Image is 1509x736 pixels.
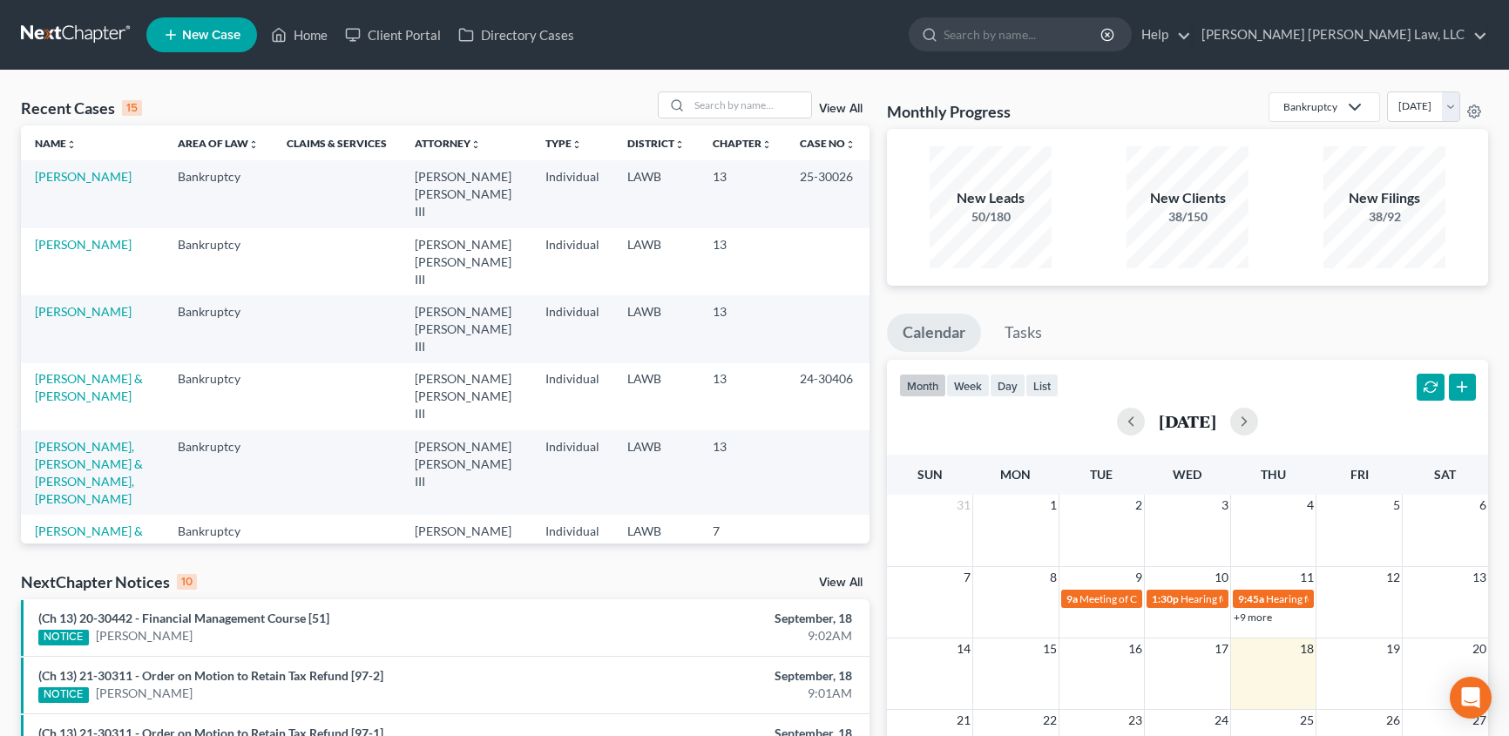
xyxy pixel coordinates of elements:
[531,160,613,227] td: Individual
[1305,495,1316,516] span: 4
[1213,710,1230,731] span: 24
[800,137,856,150] a: Case Nounfold_more
[786,363,870,430] td: 24-30406
[699,430,786,515] td: 13
[248,139,259,150] i: unfold_more
[699,515,786,582] td: 7
[887,101,1011,122] h3: Monthly Progress
[38,630,89,645] div: NOTICE
[1391,495,1402,516] span: 5
[1025,374,1059,397] button: list
[845,139,856,150] i: unfold_more
[531,295,613,362] td: Individual
[178,137,259,150] a: Area of Lawunfold_more
[1434,467,1456,482] span: Sat
[122,100,142,116] div: 15
[962,567,972,588] span: 7
[21,98,142,118] div: Recent Cases
[613,363,699,430] td: LAWB
[1471,567,1488,588] span: 13
[273,125,401,160] th: Claims & Services
[531,430,613,515] td: Individual
[761,139,772,150] i: unfold_more
[1133,567,1144,588] span: 9
[955,495,972,516] span: 31
[401,295,531,362] td: [PERSON_NAME] [PERSON_NAME] III
[35,439,143,506] a: [PERSON_NAME], [PERSON_NAME] & [PERSON_NAME], [PERSON_NAME]
[1298,638,1316,659] span: 18
[1384,567,1402,588] span: 12
[336,19,450,51] a: Client Portal
[713,137,772,150] a: Chapterunfold_more
[1283,99,1337,114] div: Bankruptcy
[164,160,273,227] td: Bankruptcy
[899,374,946,397] button: month
[819,103,863,115] a: View All
[1298,710,1316,731] span: 25
[531,228,613,295] td: Individual
[930,208,1052,226] div: 50/180
[572,139,582,150] i: unfold_more
[917,467,943,482] span: Sun
[35,523,143,556] a: [PERSON_NAME] & [PERSON_NAME]
[1471,710,1488,731] span: 27
[592,667,852,685] div: September, 18
[35,137,77,150] a: Nameunfold_more
[38,611,329,625] a: (Ch 13) 20-30442 - Financial Management Course [51]
[66,139,77,150] i: unfold_more
[1133,495,1144,516] span: 2
[35,169,132,184] a: [PERSON_NAME]
[613,430,699,515] td: LAWB
[1181,592,1316,605] span: Hearing for [PERSON_NAME]
[38,687,89,703] div: NOTICE
[1133,19,1191,51] a: Help
[1127,710,1144,731] span: 23
[1090,467,1113,482] span: Tue
[531,515,613,582] td: Individual
[164,515,273,582] td: Bankruptcy
[164,430,273,515] td: Bankruptcy
[1220,495,1230,516] span: 3
[35,371,143,403] a: [PERSON_NAME] & [PERSON_NAME]
[401,228,531,295] td: [PERSON_NAME] [PERSON_NAME] III
[450,19,583,51] a: Directory Cases
[1323,208,1445,226] div: 38/92
[1193,19,1487,51] a: [PERSON_NAME] [PERSON_NAME] Law, LLC
[1152,592,1179,605] span: 1:30p
[1066,592,1078,605] span: 9a
[1261,467,1286,482] span: Thu
[674,139,685,150] i: unfold_more
[592,610,852,627] div: September, 18
[699,295,786,362] td: 13
[415,137,481,150] a: Attorneyunfold_more
[613,160,699,227] td: LAWB
[613,295,699,362] td: LAWB
[592,627,852,645] div: 9:02AM
[401,363,531,430] td: [PERSON_NAME] [PERSON_NAME] III
[1079,592,1273,605] span: Meeting of Creditors for [PERSON_NAME]
[21,571,197,592] div: NextChapter Notices
[182,29,240,42] span: New Case
[699,228,786,295] td: 13
[955,710,972,731] span: 21
[1323,188,1445,208] div: New Filings
[96,685,193,702] a: [PERSON_NAME]
[1384,638,1402,659] span: 19
[613,228,699,295] td: LAWB
[35,304,132,319] a: [PERSON_NAME]
[531,363,613,430] td: Individual
[1234,611,1272,624] a: +9 more
[613,515,699,582] td: LAWB
[1213,567,1230,588] span: 10
[699,160,786,227] td: 13
[1048,567,1059,588] span: 8
[164,228,273,295] td: Bankruptcy
[989,314,1058,352] a: Tasks
[1450,677,1492,719] div: Open Intercom Messenger
[1478,495,1488,516] span: 6
[35,237,132,252] a: [PERSON_NAME]
[164,363,273,430] td: Bankruptcy
[930,188,1052,208] div: New Leads
[944,18,1103,51] input: Search by name...
[401,160,531,227] td: [PERSON_NAME] [PERSON_NAME] III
